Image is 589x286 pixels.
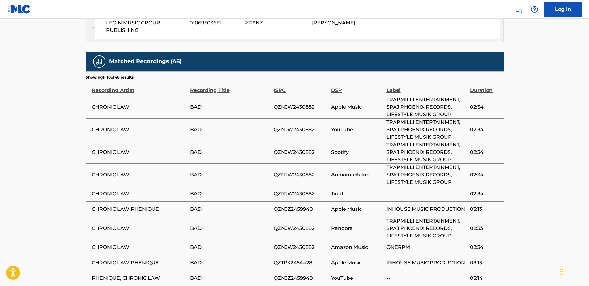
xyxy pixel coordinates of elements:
[331,126,383,133] span: YouTube
[190,244,271,251] span: BAD
[331,103,383,111] span: Apple Music
[386,275,467,282] span: --
[386,244,467,251] span: ONERPM
[470,126,501,133] span: 02:34
[190,206,271,213] span: BAD
[274,259,328,266] span: QZTPX2454428
[312,20,355,26] span: [PERSON_NAME]
[331,190,383,197] span: Tidal
[515,6,522,13] img: search
[190,149,271,156] span: BAD
[92,171,187,179] span: CHRONIC LAW
[386,206,467,213] span: INHOUSE MUSIC PRODUCTION
[470,259,501,266] span: 03:13
[190,126,271,133] span: BAD
[96,58,103,65] img: Matched Recordings
[331,206,383,213] span: Apple Music
[274,80,328,94] div: ISRC
[558,256,589,286] iframe: Chat Widget
[531,6,538,13] img: help
[470,190,501,197] span: 02:34
[274,103,328,111] span: QZNJW2430882
[274,225,328,232] span: QZNJW2430882
[86,75,134,80] p: Showing 1 - 10 of 46 results
[92,206,187,213] span: CHRONIC LAW|PHENIQUE
[92,190,187,197] span: CHRONIC LAW
[7,5,31,14] img: MLC Logo
[274,171,328,179] span: QZNJW2430882
[92,259,187,266] span: CHRONIC LAW|PHENIQUE
[190,225,271,232] span: BAD
[190,259,271,266] span: BAD
[190,80,271,94] div: Recording Title
[544,2,582,17] a: Log In
[386,190,467,197] span: --
[109,58,181,65] h5: Matched Recordings (46)
[274,206,328,213] span: QZNJZ2459940
[470,206,501,213] span: 03:13
[92,103,187,111] span: CHRONIC LAW
[470,275,501,282] span: 03:14
[512,3,525,15] a: Public Search
[470,171,501,179] span: 02:34
[386,259,467,266] span: INHOUSE MUSIC PRODUCTION
[386,141,467,163] span: TRAPMILLI ENTERTAINMENT, SPAJ PHOENIX RECORDS, LIFESTYLE MUSIK GROUP
[331,244,383,251] span: Amazon Music
[331,80,383,94] div: DSP
[331,225,383,232] span: Pandora
[92,80,187,94] div: Recording Artist
[331,259,383,266] span: Apple Music
[92,275,187,282] span: PHENIQUE, CHRONIC LAW
[190,19,240,27] span: 01069503651
[331,275,383,282] span: YouTube
[470,80,501,94] div: Duration
[274,149,328,156] span: QZNJW2430882
[92,225,187,232] span: CHRONIC LAW
[274,190,328,197] span: QZNJW2430882
[274,126,328,133] span: QZNJW2430882
[386,217,467,240] span: TRAPMILLI ENTERTAINMENT, SPAJ PHOENIX RECORDS, LIFESTYLE MUSIK GROUP
[190,171,271,179] span: BAD
[190,275,271,282] span: BAD
[274,275,328,282] span: QZNJZ2459940
[244,19,307,27] span: P129NZ
[386,96,467,118] span: TRAPMILLI ENTERTAINMENT, SPAJ PHOENIX RECORDS, LIFESTYLE MUSIK GROUP
[331,171,383,179] span: Audiomack Inc.
[331,149,383,156] span: Spotify
[528,3,541,15] div: Help
[92,244,187,251] span: CHRONIC LAW
[470,149,501,156] span: 02:34
[274,244,328,251] span: QZNJW2430882
[106,19,185,34] span: LEGIN MUSIC GROUP PUBLISHING
[92,126,187,133] span: CHRONIC LAW
[470,103,501,111] span: 02:34
[386,119,467,141] span: TRAPMILLI ENTERTAINMENT, SPAJ PHOENIX RECORDS, LIFESTYLE MUSIK GROUP
[190,190,271,197] span: BAD
[92,149,187,156] span: CHRONIC LAW
[190,103,271,111] span: BAD
[386,80,467,94] div: Label
[386,164,467,186] span: TRAPMILLI ENTERTAINMENT, SPAJ PHOENIX RECORDS, LIFESTYLE MUSIK GROUP
[470,225,501,232] span: 02:33
[470,244,501,251] span: 02:34
[560,262,564,281] div: Drag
